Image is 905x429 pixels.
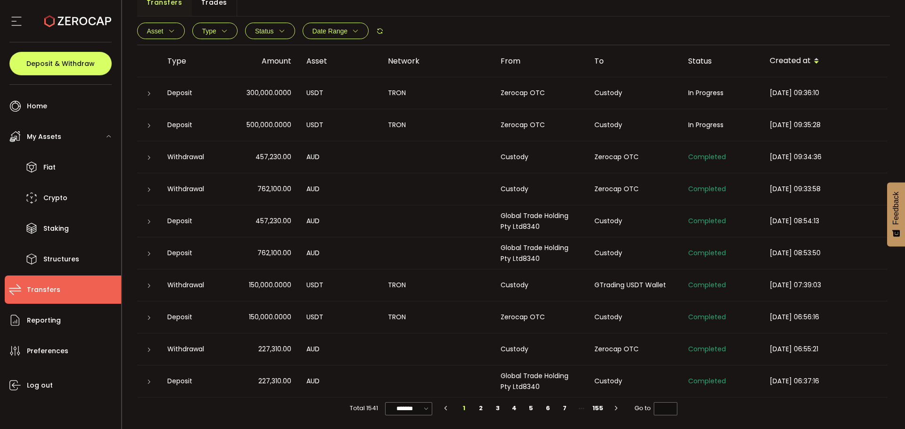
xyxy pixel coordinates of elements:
[681,56,762,66] div: Status
[523,402,540,415] li: 5
[160,248,224,259] div: Deposit
[380,120,493,130] div: TRON
[258,376,291,387] span: 227,310.00
[299,56,380,66] div: Asset
[587,152,681,162] div: Zerocap OTC
[688,216,726,226] span: Completed
[27,99,47,113] span: Home
[380,56,493,66] div: Network
[299,312,380,323] div: USDT
[688,344,726,354] span: Completed
[493,280,587,291] div: Custody
[255,152,291,162] span: 457,230.00
[299,120,380,130] div: USDT
[688,88,724,97] span: In Progress
[590,402,607,415] li: 155
[160,184,224,194] div: Withdrawal
[770,312,819,322] span: [DATE] 06:56:16
[493,88,587,98] div: Zerocap OTC
[249,280,291,291] span: 150,000.0000
[299,376,380,387] div: AUD
[770,88,819,97] span: [DATE] 09:36:10
[892,192,900,225] span: Feedback
[688,376,726,386] span: Completed
[43,222,69,235] span: Staking
[688,312,726,322] span: Completed
[249,312,291,323] span: 150,000.0000
[27,344,68,358] span: Preferences
[493,371,587,392] div: Global Trade Holding Pty Ltd8340
[762,53,888,69] div: Created at
[587,88,681,98] div: Custody
[299,152,380,162] div: AUD
[688,184,726,194] span: Completed
[587,280,681,291] div: GTrading USDT Wallet
[688,248,726,258] span: Completed
[493,243,587,264] div: Global Trade Holding Pty Ltd8340
[770,152,822,162] span: [DATE] 09:34:36
[493,152,587,162] div: Custody
[299,88,380,98] div: USDT
[587,56,681,66] div: To
[160,88,224,98] div: Deposit
[257,184,291,194] span: 762,100.00
[587,248,681,259] div: Custody
[587,344,681,355] div: Zerocap OTC
[147,27,164,35] span: Asset
[506,402,523,415] li: 4
[456,402,473,415] li: 1
[160,56,224,66] div: Type
[303,23,369,39] button: Date Range
[688,120,724,130] span: In Progress
[587,376,681,387] div: Custody
[770,344,818,354] span: [DATE] 06:55:21
[27,379,53,392] span: Log out
[27,283,60,297] span: Transfers
[556,402,573,415] li: 7
[9,52,112,75] button: Deposit & Withdraw
[202,27,216,35] span: Type
[473,402,490,415] li: 2
[299,344,380,355] div: AUD
[770,376,819,386] span: [DATE] 06:37:16
[160,152,224,162] div: Withdrawal
[255,216,291,227] span: 457,230.00
[160,312,224,323] div: Deposit
[770,184,821,194] span: [DATE] 09:33:58
[688,152,726,162] span: Completed
[245,23,295,39] button: Status
[587,312,681,323] div: Custody
[247,88,291,98] span: 300,000.0000
[27,130,61,144] span: My Assets
[380,280,493,291] div: TRON
[258,344,291,355] span: 227,310.00
[255,27,274,35] span: Status
[43,252,79,266] span: Structures
[299,216,380,227] div: AUD
[160,376,224,387] div: Deposit
[493,312,587,323] div: Zerocap OTC
[634,402,677,415] span: Go to
[26,60,95,67] span: Deposit & Withdraw
[770,280,821,290] span: [DATE] 07:39:03
[380,312,493,323] div: TRON
[299,184,380,194] div: AUD
[587,120,681,130] div: Custody
[493,120,587,130] div: Zerocap OTC
[587,184,681,194] div: Zerocap OTC
[43,191,67,205] span: Crypto
[770,216,819,226] span: [DATE] 08:54:13
[795,327,905,429] iframe: Chat Widget
[160,344,224,355] div: Withdrawal
[224,56,299,66] div: Amount
[587,216,681,227] div: Custody
[160,120,224,130] div: Deposit
[493,184,587,194] div: Custody
[770,248,821,258] span: [DATE] 08:53:50
[493,56,587,66] div: From
[160,280,224,291] div: Withdrawal
[380,88,493,98] div: TRON
[770,120,821,130] span: [DATE] 09:35:28
[192,23,238,39] button: Type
